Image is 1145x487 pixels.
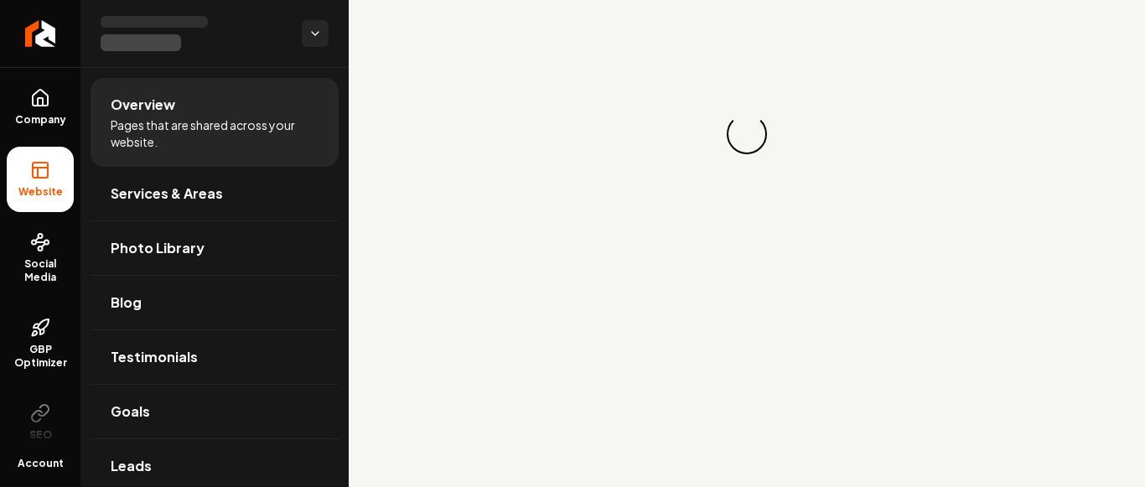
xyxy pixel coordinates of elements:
span: Testimonials [111,347,198,367]
span: Company [8,113,73,127]
div: Loading [727,114,767,154]
span: Pages that are shared across your website. [111,117,319,150]
span: Leads [111,456,152,476]
span: Photo Library [111,238,205,258]
a: Company [7,75,74,140]
span: Website [12,185,70,199]
span: Blog [111,293,142,313]
a: Testimonials [91,330,339,384]
button: SEO [7,390,74,455]
span: Social Media [7,257,74,284]
img: Rebolt Logo [25,20,56,47]
span: Account [18,457,64,470]
span: Goals [111,402,150,422]
a: Services & Areas [91,167,339,220]
a: Social Media [7,219,74,298]
a: Photo Library [91,221,339,275]
span: GBP Optimizer [7,343,74,370]
a: Goals [91,385,339,438]
a: GBP Optimizer [7,304,74,383]
span: Services & Areas [111,184,223,204]
span: Overview [111,95,175,115]
span: SEO [23,428,59,442]
a: Blog [91,276,339,329]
